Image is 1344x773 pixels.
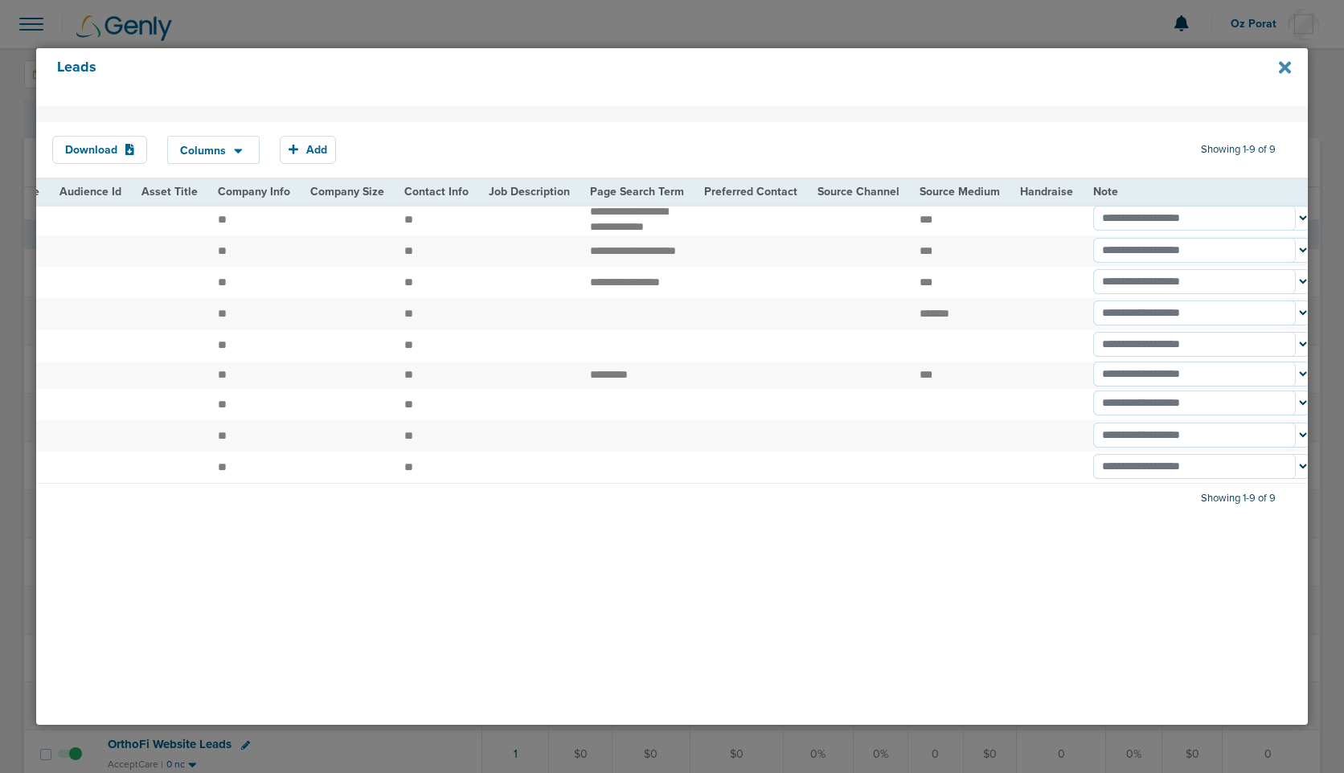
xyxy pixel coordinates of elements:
[208,179,301,204] th: Company Info
[808,179,910,204] th: Source Channel
[580,179,695,204] th: Page Search Term
[280,136,336,164] button: Add
[1010,179,1084,204] th: Handraise
[59,185,121,198] span: Audience Id
[1201,143,1276,157] span: Showing 1-9 of 9
[1201,492,1276,505] span: Showing 1-9 of 9
[1084,179,1326,204] th: Note
[52,136,147,164] button: Download
[395,179,479,204] th: Contact Info
[180,145,226,157] span: Columns
[132,179,208,204] th: Asset Title
[301,179,395,204] th: Company Size
[695,179,808,204] th: Preferred Contact
[306,143,327,157] span: Add
[57,59,1168,96] h4: Leads
[479,179,580,204] th: Job Description
[910,179,1010,204] th: Source Medium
